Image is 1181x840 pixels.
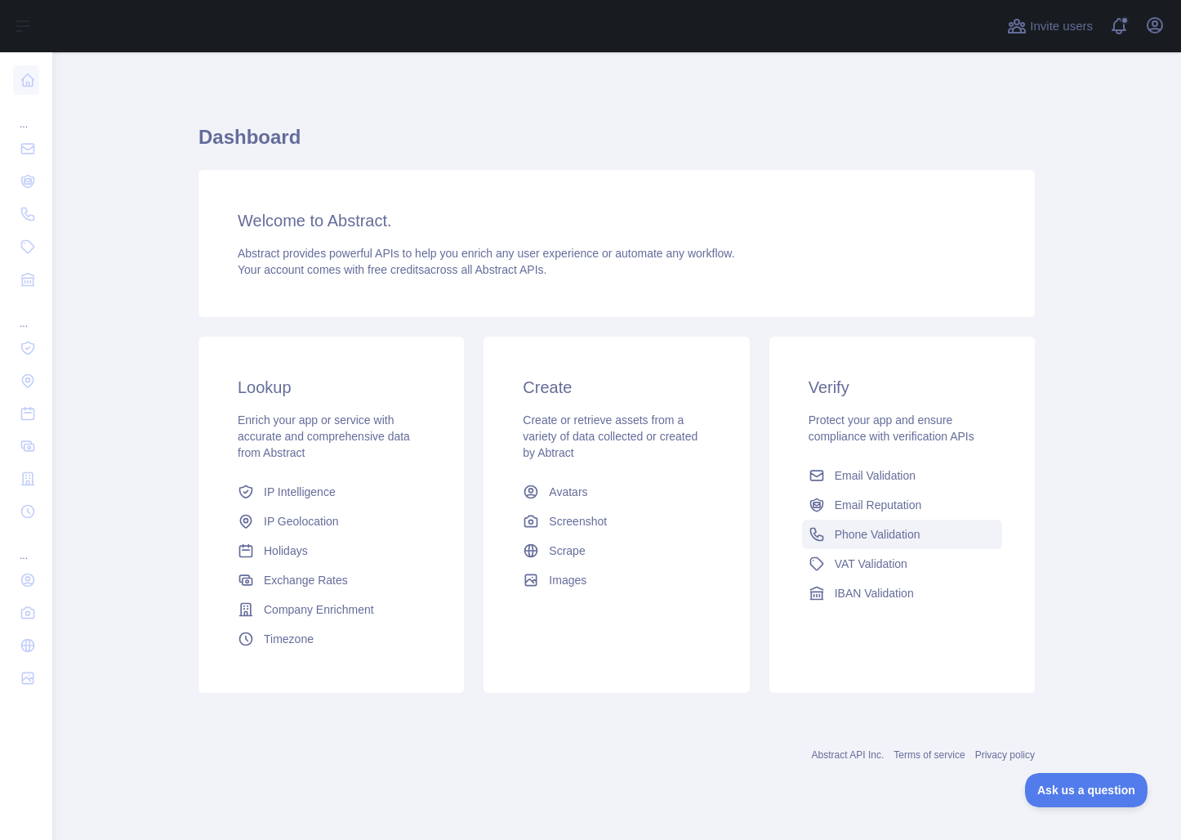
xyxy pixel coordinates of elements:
[238,376,425,399] h3: Lookup
[549,513,607,529] span: Screenshot
[549,543,585,559] span: Scrape
[264,513,339,529] span: IP Geolocation
[802,549,1002,579] a: VAT Validation
[231,624,431,654] a: Timezone
[516,477,716,507] a: Avatars
[264,543,308,559] span: Holidays
[802,490,1002,520] a: Email Reputation
[264,601,374,618] span: Company Enrichment
[231,507,431,536] a: IP Geolocation
[809,413,974,443] span: Protect your app and ensure compliance with verification APIs
[13,98,39,131] div: ...
[835,556,907,572] span: VAT Validation
[802,520,1002,549] a: Phone Validation
[975,749,1035,761] a: Privacy policy
[516,565,716,595] a: Images
[549,484,587,500] span: Avatars
[1025,773,1148,807] iframe: Toggle Customer Support
[231,477,431,507] a: IP Intelligence
[231,595,431,624] a: Company Enrichment
[802,579,1002,608] a: IBAN Validation
[198,124,1035,163] h1: Dashboard
[13,529,39,562] div: ...
[264,484,336,500] span: IP Intelligence
[523,376,710,399] h3: Create
[809,376,996,399] h3: Verify
[835,526,920,543] span: Phone Validation
[516,507,716,536] a: Screenshot
[549,572,586,588] span: Images
[238,247,735,260] span: Abstract provides powerful APIs to help you enrich any user experience or automate any workflow.
[231,565,431,595] a: Exchange Rates
[1004,13,1096,39] button: Invite users
[238,413,410,459] span: Enrich your app or service with accurate and comprehensive data from Abstract
[1030,17,1093,36] span: Invite users
[835,467,916,484] span: Email Validation
[516,536,716,565] a: Scrape
[264,572,348,588] span: Exchange Rates
[13,297,39,330] div: ...
[238,209,996,232] h3: Welcome to Abstract.
[894,749,965,761] a: Terms of service
[368,263,424,276] span: free credits
[812,749,885,761] a: Abstract API Inc.
[835,497,922,513] span: Email Reputation
[523,413,697,459] span: Create or retrieve assets from a variety of data collected or created by Abtract
[264,631,314,647] span: Timezone
[238,263,546,276] span: Your account comes with across all Abstract APIs.
[231,536,431,565] a: Holidays
[802,461,1002,490] a: Email Validation
[835,585,914,601] span: IBAN Validation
